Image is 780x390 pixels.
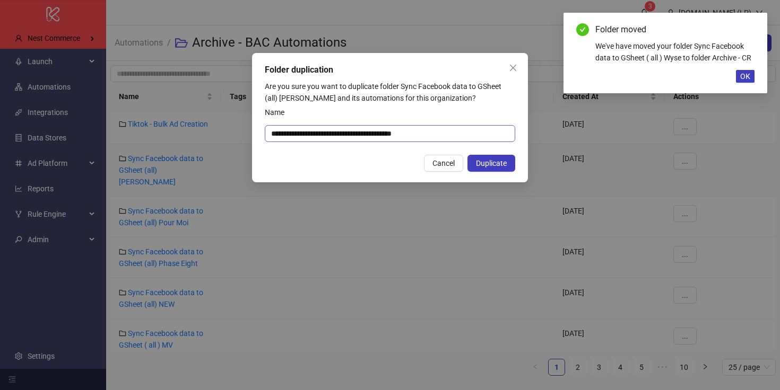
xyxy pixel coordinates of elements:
[476,159,507,167] span: Duplicate
[467,155,515,172] button: Duplicate
[736,70,755,83] button: OK
[509,64,517,72] span: close
[743,23,755,35] a: Close
[505,59,522,76] button: Close
[595,40,755,64] div: We've have moved your folder Sync Facebook data to GSheet ( all ) Wyse to folder Archive - CR
[265,81,515,142] div: Are you sure you want to duplicate folder Sync Facebook data to GSheet (all) [PERSON_NAME] and it...
[432,159,455,167] span: Cancel
[740,72,750,81] span: OK
[424,155,463,172] button: Cancel
[576,23,589,36] span: check-circle
[265,104,291,121] label: Name
[265,64,515,76] div: Folder duplication
[265,125,515,142] input: Name
[595,23,755,36] div: Folder moved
